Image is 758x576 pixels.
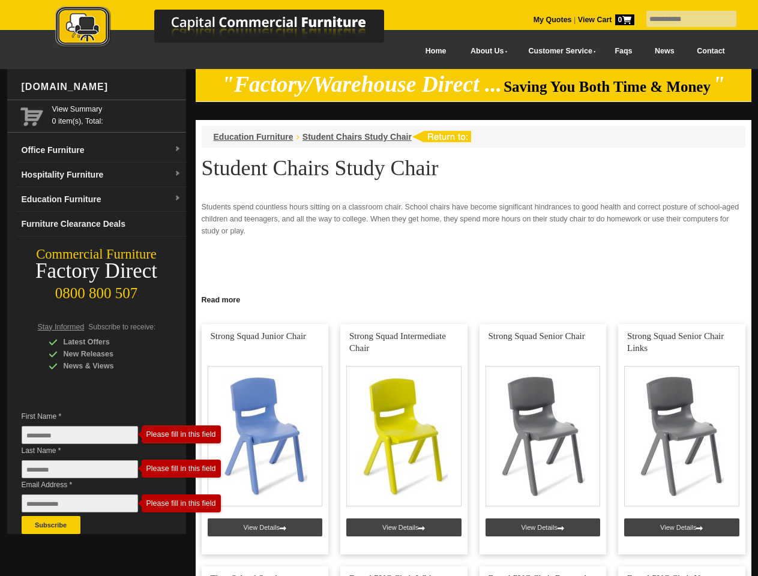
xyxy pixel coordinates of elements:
em: " [712,72,725,97]
span: Email Address * [22,479,156,491]
a: Click to read more [196,291,751,306]
a: Furniture Clearance Deals [17,212,186,236]
a: Education Furniture [214,132,293,142]
a: Hospitality Furnituredropdown [17,163,186,187]
span: Stay Informed [38,323,85,331]
img: Capital Commercial Furniture Logo [22,6,442,50]
span: Last Name * [22,445,156,457]
img: return to [412,131,471,142]
a: My Quotes [534,16,572,24]
h1: Student Chairs Study Chair [202,157,745,179]
span: 0 [615,14,634,25]
p: Students spend countless hours sitting on a classroom chair. School chairs have become significan... [202,201,745,237]
input: Last Name * [22,460,138,478]
a: Faqs [604,38,644,65]
div: News & Views [49,360,163,372]
a: About Us [457,38,515,65]
div: Factory Direct [7,263,186,280]
span: 0 item(s), Total: [52,103,181,125]
img: dropdown [174,195,181,202]
div: Commercial Furniture [7,246,186,263]
div: New Releases [49,348,163,360]
a: Education Furnituredropdown [17,187,186,212]
strong: View Cart [578,16,634,24]
a: Office Furnituredropdown [17,138,186,163]
span: Subscribe to receive: [88,323,155,331]
span: Saving You Both Time & Money [504,79,711,95]
img: dropdown [174,170,181,178]
button: Subscribe [22,516,80,534]
input: First Name * [22,426,138,444]
div: 0800 800 507 [7,279,186,302]
li: › [296,131,299,143]
div: Please fill in this field [146,499,216,508]
a: News [643,38,685,65]
a: Contact [685,38,736,65]
div: Please fill in this field [146,430,216,439]
div: [DOMAIN_NAME] [17,69,186,105]
img: dropdown [174,146,181,153]
span: First Name * [22,410,156,422]
a: Capital Commercial Furniture Logo [22,6,442,53]
a: Student Chairs Study Chair [302,132,412,142]
a: Customer Service [515,38,603,65]
em: "Factory/Warehouse Direct ... [221,72,502,97]
a: View Summary [52,103,181,115]
div: Please fill in this field [146,464,216,473]
input: Email Address * [22,494,138,512]
a: View Cart0 [576,16,634,24]
div: Latest Offers [49,336,163,348]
